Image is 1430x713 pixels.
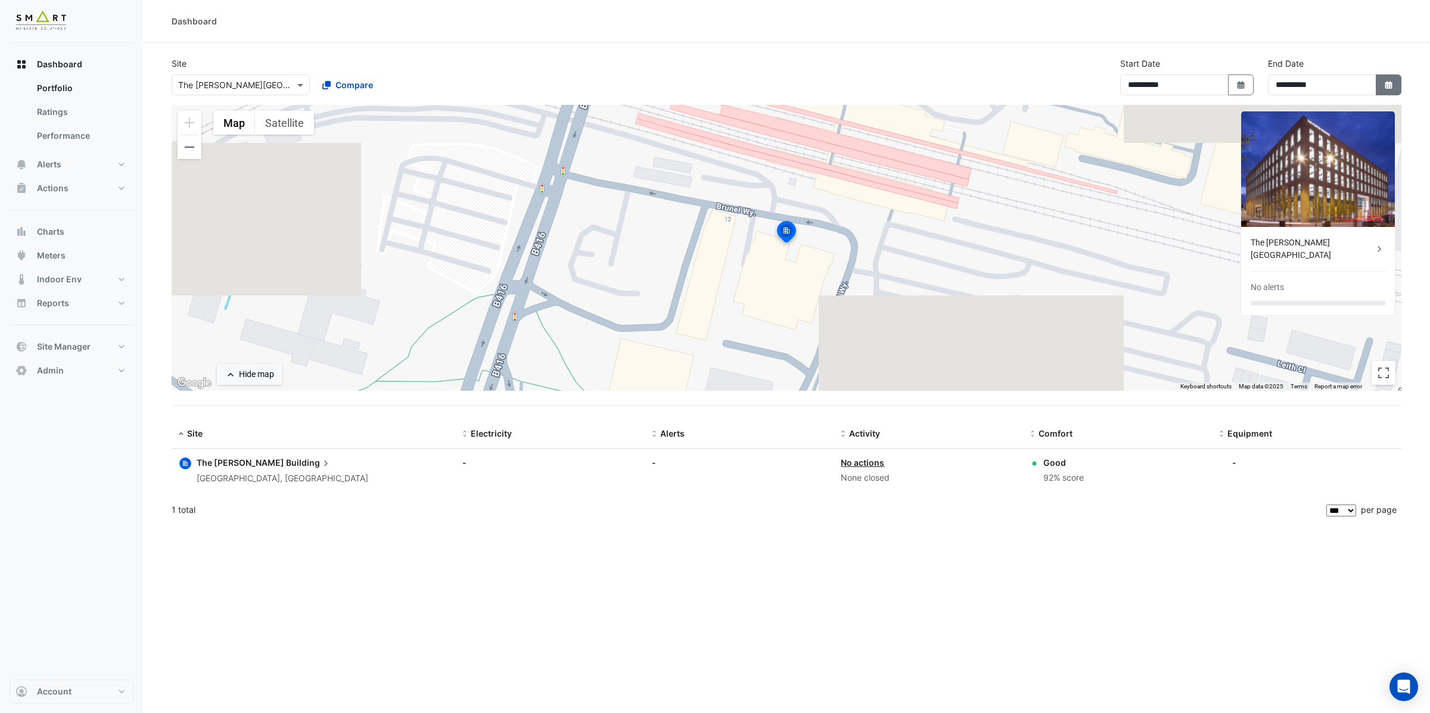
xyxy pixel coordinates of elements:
div: Dashboard [172,15,217,27]
span: Admin [37,365,64,376]
button: Toggle fullscreen view [1372,361,1395,385]
button: Show satellite imagery [255,111,314,135]
img: site-pin-selected.svg [773,219,800,248]
button: Zoom in [178,111,201,135]
button: Admin [10,359,133,382]
div: No alerts [1251,281,1284,294]
img: The Porter Building [1241,111,1395,227]
app-icon: Reports [15,297,27,309]
span: per page [1361,505,1397,515]
button: Indoor Env [10,267,133,291]
span: Reports [37,297,69,309]
span: Site Manager [37,341,91,353]
fa-icon: Select Date [1236,80,1246,90]
div: Open Intercom Messenger [1389,672,1418,701]
app-icon: Site Manager [15,341,27,353]
a: Terms (opens in new tab) [1291,383,1307,390]
div: 92% score [1043,471,1084,485]
div: Hide map [239,368,274,381]
fa-icon: Select Date [1384,80,1394,90]
app-icon: Alerts [15,158,27,170]
button: Charts [10,220,133,244]
span: Map data ©2025 [1239,383,1283,390]
div: [GEOGRAPHIC_DATA], [GEOGRAPHIC_DATA] [197,472,368,485]
button: Alerts [10,152,133,176]
div: 1 total [172,495,1324,525]
div: Dashboard [10,76,133,152]
span: The [PERSON_NAME] [197,457,284,468]
app-icon: Dashboard [15,58,27,70]
span: Activity [849,428,880,438]
button: Actions [10,176,133,200]
a: Open this area in Google Maps (opens a new window) [175,375,214,391]
img: Google [175,375,214,391]
button: Hide map [217,364,282,385]
a: No actions [841,457,884,468]
div: None closed [841,471,1016,485]
span: Alerts [660,428,685,438]
span: Site [187,428,203,438]
a: Report a map error [1314,383,1362,390]
label: Site [172,57,186,70]
a: Portfolio [27,76,133,100]
label: End Date [1268,57,1304,70]
app-icon: Meters [15,250,27,261]
a: Ratings [27,100,133,124]
button: Keyboard shortcuts [1180,382,1232,391]
span: Alerts [37,158,61,170]
button: Reports [10,291,133,315]
span: Equipment [1227,428,1272,438]
button: Account [10,680,133,703]
span: Indoor Env [37,273,82,285]
button: Site Manager [10,335,133,359]
div: - [462,456,638,469]
app-icon: Actions [15,182,27,194]
button: Zoom out [178,135,201,159]
span: Electricity [471,428,512,438]
div: The [PERSON_NAME][GEOGRAPHIC_DATA] [1251,236,1373,261]
span: Dashboard [37,58,82,70]
div: Good [1043,456,1084,469]
a: Performance [27,124,133,148]
label: Start Date [1120,57,1160,70]
button: Meters [10,244,133,267]
span: Building [286,456,332,469]
span: Compare [335,79,373,91]
span: Actions [37,182,69,194]
app-icon: Charts [15,226,27,238]
app-icon: Indoor Env [15,273,27,285]
button: Compare [315,74,381,95]
app-icon: Admin [15,365,27,376]
span: Charts [37,226,64,238]
span: Account [37,686,71,698]
button: Dashboard [10,52,133,76]
div: - [1232,456,1236,469]
img: Company Logo [14,10,68,33]
span: Comfort [1039,428,1072,438]
div: - [652,456,827,469]
button: Show street map [213,111,255,135]
span: Meters [37,250,66,261]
